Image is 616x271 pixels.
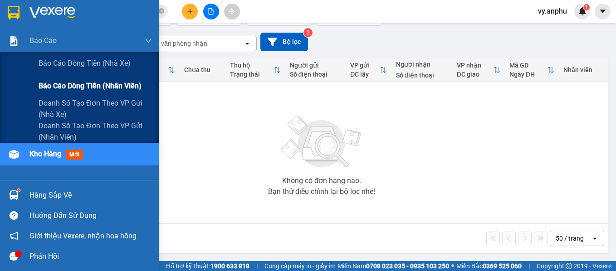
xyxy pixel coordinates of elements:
th: Toggle SortBy [505,58,559,82]
span: close-circle [159,7,164,16]
div: ĐC lấy [350,71,380,78]
button: plus [182,4,198,19]
div: Ngày ĐH [509,71,547,78]
div: Người gửi [290,62,342,69]
div: Không có đơn hàng nào. [282,177,361,184]
span: close-circle [159,8,164,14]
span: Kho hàng [29,150,61,158]
span: CƯỚC RỒI : [7,57,48,67]
div: VP gửi [350,62,380,69]
span: 1 [585,4,588,10]
span: message [10,252,18,261]
span: Doanh số tạo đơn theo VP gửi (nhân viên) [39,120,152,143]
span: Miền Nam [337,261,449,271]
svg: open [591,235,598,242]
span: ⚪️ [451,264,454,268]
span: notification [10,232,18,240]
span: down [145,37,152,44]
span: question-circle [10,211,18,220]
span: Doanh số tạo đơn theo VP gửi (nhà xe) [39,97,152,120]
div: Người nhận [396,61,448,68]
div: Thu hộ [230,62,274,69]
div: Nhân viên [563,66,603,73]
button: Bộ lọc [260,33,308,51]
span: aim [229,8,235,15]
div: Hàng sắp về [29,189,152,202]
img: solution-icon [9,36,19,46]
span: Cung cấp máy in - giấy in: [264,261,335,271]
div: [PERSON_NAME] [8,8,80,28]
div: Bạn thử điều chỉnh lại bộ lọc nhé! [268,188,375,195]
div: Chọn văn phòng nhận [145,39,207,48]
span: Giới thiệu Vexere, nhận hoa hồng [29,230,137,242]
div: Trạng thái [230,71,274,78]
img: icon-new-feature [578,7,587,15]
th: Toggle SortBy [346,58,391,82]
button: aim [224,4,240,19]
div: 50 / trang [556,234,584,243]
span: plus [187,8,193,15]
span: Báo cáo dòng tiền (nhà xe) [39,58,131,69]
strong: 1900 633 818 [210,262,249,270]
div: Hướng dẫn sử dụng [29,209,152,223]
span: Hỗ trợ kỹ thuật: [166,261,249,271]
th: Toggle SortBy [452,58,505,82]
sup: 2 [303,28,313,37]
sup: 1 [17,189,20,192]
span: caret-down [599,7,607,15]
div: [GEOGRAPHIC_DATA] [87,8,179,28]
span: | [256,261,258,271]
div: ĐC giao [457,71,493,78]
div: [PERSON_NAME] [87,28,179,39]
span: Miền Bắc [456,261,522,271]
img: logo-vxr [8,6,20,19]
th: Toggle SortBy [225,58,285,82]
img: warehouse-icon [9,150,19,159]
button: caret-down [595,4,611,19]
span: mới [66,150,83,160]
span: vy.anphu [531,5,574,17]
strong: 0708 023 035 - 0935 103 250 [366,262,449,270]
span: Báo cáo dòng tiền (nhân viên) [39,80,142,92]
span: file-add [208,8,214,15]
img: warehouse-icon [9,190,19,200]
span: Báo cáo [29,35,57,46]
div: 0945733266 [8,28,80,41]
span: Gửi: [8,8,22,17]
span: | [528,261,530,271]
div: Phản hồi [29,250,152,263]
svg: open [244,40,251,47]
div: 100.000 [7,57,82,77]
div: Mã GD [509,62,547,69]
div: Số điện thoại [396,72,448,79]
strong: 0369 525 060 [483,262,522,270]
img: svg+xml;base64,PHN2ZyBjbGFzcz0ibGlzdC1wbHVnX19zdmciIHhtbG5zPSJodHRwOi8vd3d3LnczLm9yZy8yMDAwL3N2Zy... [276,110,367,174]
sup: 1 [583,4,590,10]
span: copyright [566,263,572,269]
button: file-add [203,4,219,19]
div: Số điện thoại [290,71,342,78]
div: Chưa thu [184,66,221,73]
span: Nhận: [87,8,108,17]
div: VP nhận [457,62,493,69]
div: 0907559419 [87,39,179,52]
